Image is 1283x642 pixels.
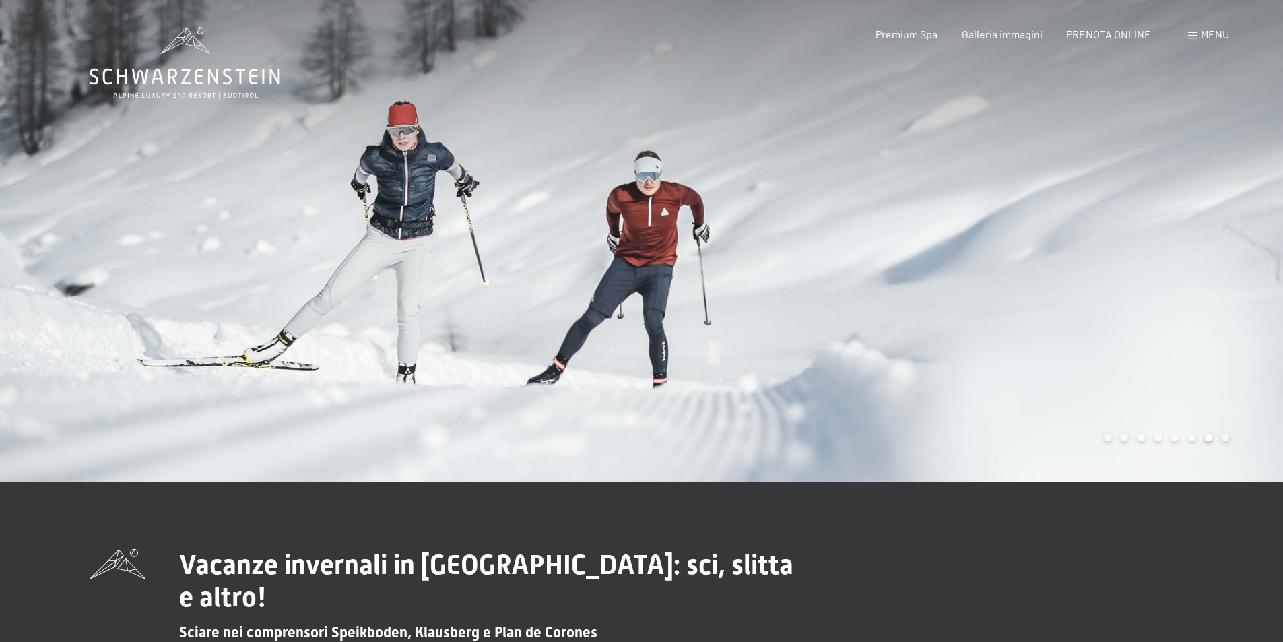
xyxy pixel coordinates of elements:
div: Carousel Page 1 [1104,434,1111,441]
a: Galleria immagini [962,28,1043,40]
span: Sciare nei comprensori Speikboden, Klausberg e Plan de Corones [179,624,597,641]
a: Premium Spa [876,28,937,40]
div: Carousel Page 7 (Current Slide) [1205,434,1212,441]
span: Menu [1201,28,1229,40]
div: Carousel Page 6 [1188,434,1195,441]
div: Carousel Page 2 [1121,434,1128,441]
div: Carousel Page 3 [1138,434,1145,441]
div: Carousel Pagination [1099,434,1229,441]
div: Carousel Page 4 [1154,434,1162,441]
span: Vacanze invernali in [GEOGRAPHIC_DATA]: sci, slitta e altro! [179,549,793,613]
div: Carousel Page 5 [1171,434,1179,441]
a: PRENOTA ONLINE [1066,28,1151,40]
div: Carousel Page 8 [1222,434,1229,441]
